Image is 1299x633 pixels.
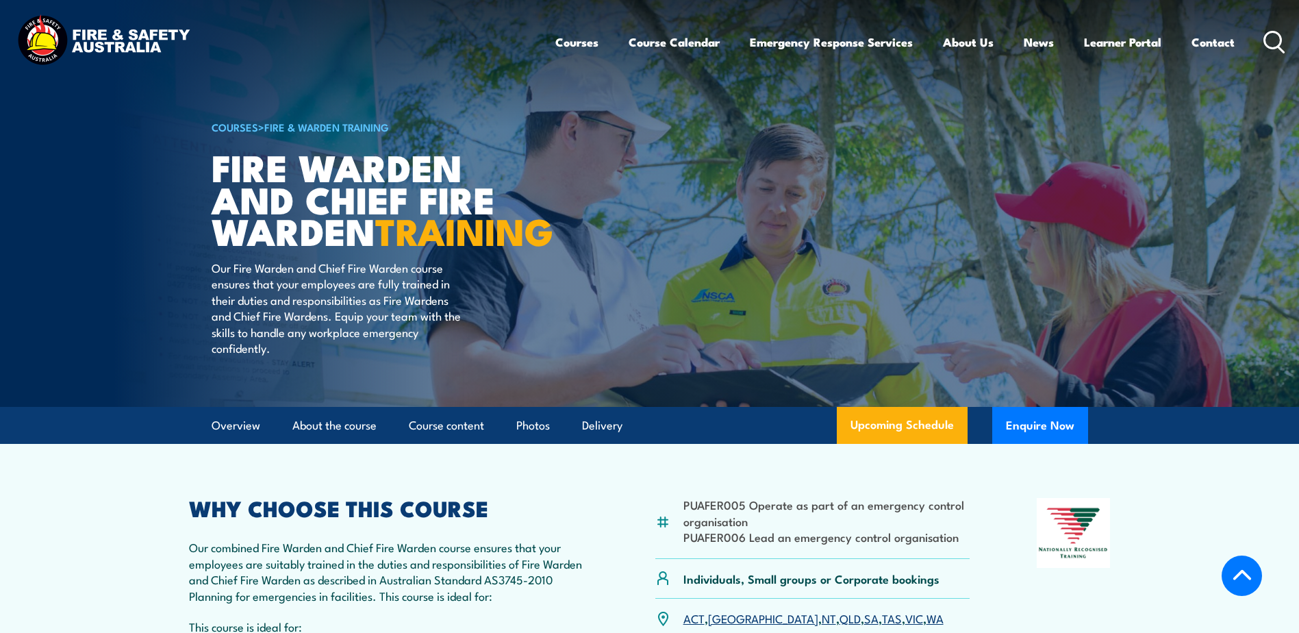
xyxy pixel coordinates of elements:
[1024,24,1054,60] a: News
[926,610,944,626] a: WA
[629,24,720,60] a: Course Calendar
[750,24,913,60] a: Emergency Response Services
[1084,24,1161,60] a: Learner Portal
[189,498,589,517] h2: WHY CHOOSE THIS COURSE
[409,408,484,444] a: Course content
[292,408,377,444] a: About the course
[992,407,1088,444] button: Enquire Now
[683,610,705,626] a: ACT
[943,24,994,60] a: About Us
[212,408,260,444] a: Overview
[840,610,861,626] a: QLD
[516,408,550,444] a: Photos
[882,610,902,626] a: TAS
[683,610,944,626] p: , , , , , , ,
[555,24,598,60] a: Courses
[212,151,550,247] h1: Fire Warden and Chief Fire Warden
[683,529,970,545] li: PUAFER006 Lead an emergency control organisation
[189,539,589,604] p: Our combined Fire Warden and Chief Fire Warden course ensures that your employees are suitably tr...
[708,610,818,626] a: [GEOGRAPHIC_DATA]
[683,497,970,529] li: PUAFER005 Operate as part of an emergency control organisation
[864,610,879,626] a: SA
[582,408,622,444] a: Delivery
[1037,498,1111,568] img: Nationally Recognised Training logo.
[1191,24,1235,60] a: Contact
[212,119,550,135] h6: >
[375,201,553,258] strong: TRAINING
[212,260,462,356] p: Our Fire Warden and Chief Fire Warden course ensures that your employees are fully trained in the...
[837,407,968,444] a: Upcoming Schedule
[683,571,939,586] p: Individuals, Small groups or Corporate bookings
[822,610,836,626] a: NT
[264,119,389,134] a: Fire & Warden Training
[212,119,258,134] a: COURSES
[905,610,923,626] a: VIC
